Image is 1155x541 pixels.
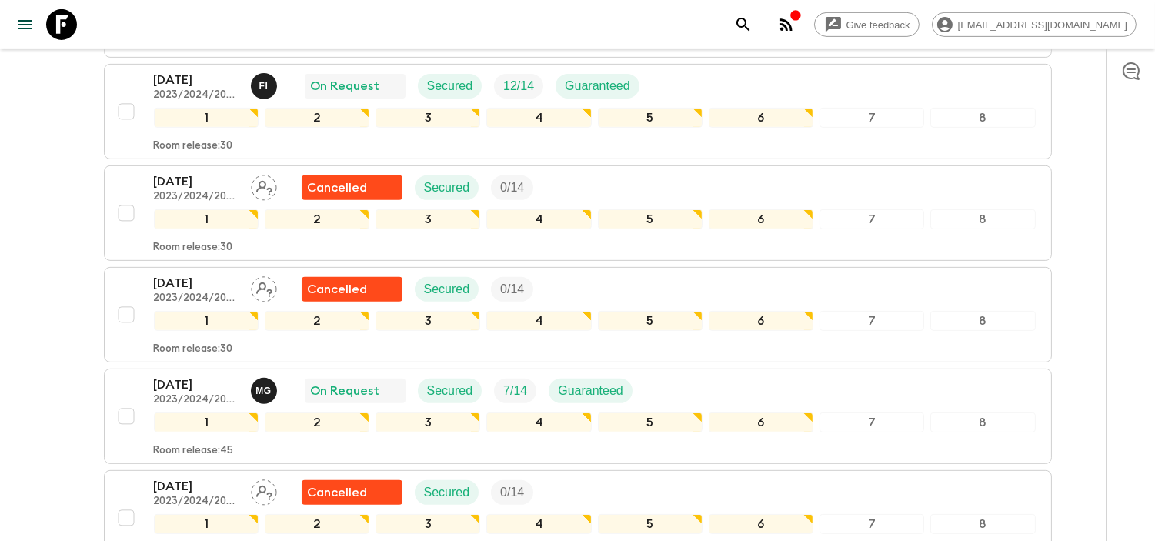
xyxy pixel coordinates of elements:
[427,382,473,400] p: Secured
[154,376,239,394] p: [DATE]
[598,311,703,331] div: 5
[565,77,630,95] p: Guaranteed
[259,80,269,92] p: F I
[154,445,234,457] p: Room release: 45
[154,343,233,356] p: Room release: 30
[486,514,591,534] div: 4
[265,311,369,331] div: 2
[311,382,380,400] p: On Request
[932,12,1137,37] div: [EMAIL_ADDRESS][DOMAIN_NAME]
[154,242,233,254] p: Room release: 30
[814,12,920,37] a: Give feedback
[486,412,591,432] div: 4
[302,480,402,505] div: Flash Pack cancellation
[820,514,924,534] div: 7
[728,9,759,40] button: search adventures
[376,108,480,128] div: 3
[251,73,280,99] button: FI
[154,172,239,191] p: [DATE]
[418,74,482,99] div: Secured
[950,19,1136,31] span: [EMAIL_ADDRESS][DOMAIN_NAME]
[709,311,813,331] div: 6
[415,277,479,302] div: Secured
[251,281,277,293] span: Assign pack leader
[486,311,591,331] div: 4
[308,179,368,197] p: Cancelled
[500,280,524,299] p: 0 / 14
[491,175,533,200] div: Trip Fill
[930,514,1035,534] div: 8
[255,385,272,397] p: M G
[820,311,924,331] div: 7
[154,394,239,406] p: 2023/2024/2025
[598,514,703,534] div: 5
[558,382,623,400] p: Guaranteed
[154,311,259,331] div: 1
[265,514,369,534] div: 2
[486,209,591,229] div: 4
[154,191,239,203] p: 2023/2024/2025
[491,277,533,302] div: Trip Fill
[709,514,813,534] div: 6
[598,108,703,128] div: 5
[709,412,813,432] div: 6
[251,378,280,404] button: MG
[820,108,924,128] div: 7
[415,175,479,200] div: Secured
[427,77,473,95] p: Secured
[486,108,591,128] div: 4
[104,165,1052,261] button: [DATE]2023/2024/2025Assign pack leaderFlash Pack cancellationSecuredTrip Fill12345678Room release:30
[838,19,919,31] span: Give feedback
[154,89,239,102] p: 2023/2024/2025
[154,71,239,89] p: [DATE]
[311,77,380,95] p: On Request
[424,483,470,502] p: Secured
[154,209,259,229] div: 1
[154,108,259,128] div: 1
[265,412,369,432] div: 2
[302,175,402,200] div: Flash Pack cancellation
[251,78,280,90] span: Faten Ibrahim
[503,77,534,95] p: 12 / 14
[709,209,813,229] div: 6
[104,64,1052,159] button: [DATE]2023/2024/2025Faten IbrahimOn RequestSecuredTrip FillGuaranteed12345678Room release:30
[154,514,259,534] div: 1
[265,209,369,229] div: 2
[820,412,924,432] div: 7
[376,209,480,229] div: 3
[500,483,524,502] p: 0 / 14
[154,477,239,496] p: [DATE]
[308,280,368,299] p: Cancelled
[376,311,480,331] div: 3
[709,108,813,128] div: 6
[500,179,524,197] p: 0 / 14
[424,179,470,197] p: Secured
[930,311,1035,331] div: 8
[265,108,369,128] div: 2
[251,382,280,395] span: Mona Gomaa
[251,179,277,192] span: Assign pack leader
[503,382,527,400] p: 7 / 14
[820,209,924,229] div: 7
[491,480,533,505] div: Trip Fill
[494,74,543,99] div: Trip Fill
[415,480,479,505] div: Secured
[154,140,233,152] p: Room release: 30
[376,412,480,432] div: 3
[154,292,239,305] p: 2023/2024/2025
[930,108,1035,128] div: 8
[930,412,1035,432] div: 8
[154,274,239,292] p: [DATE]
[930,209,1035,229] div: 8
[9,9,40,40] button: menu
[376,514,480,534] div: 3
[598,412,703,432] div: 5
[251,484,277,496] span: Assign pack leader
[308,483,368,502] p: Cancelled
[154,412,259,432] div: 1
[104,369,1052,464] button: [DATE]2023/2024/2025Mona GomaaOn RequestSecuredTrip FillGuaranteed12345678Room release:45
[154,496,239,508] p: 2023/2024/2025
[494,379,536,403] div: Trip Fill
[598,209,703,229] div: 5
[302,277,402,302] div: Flash Pack cancellation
